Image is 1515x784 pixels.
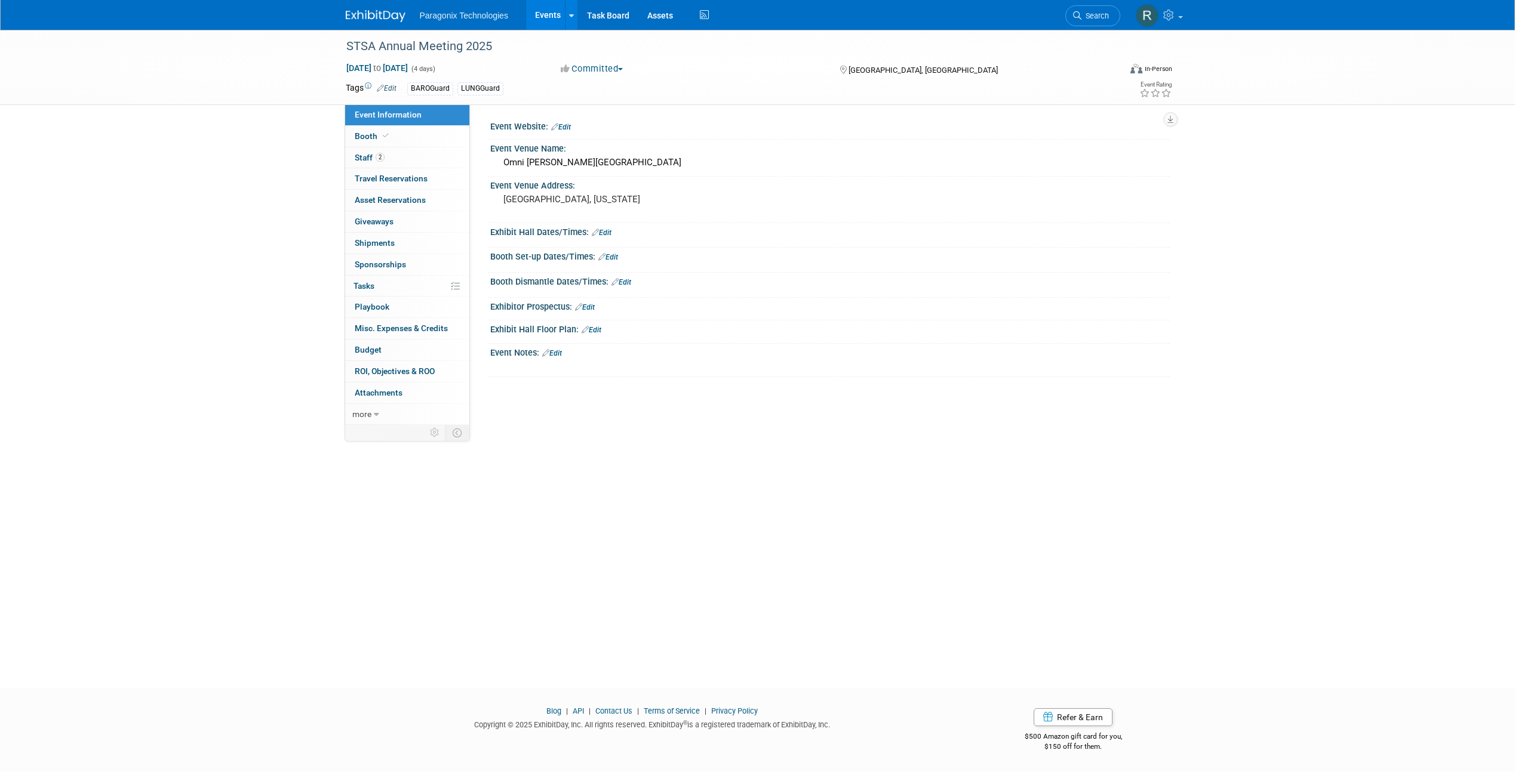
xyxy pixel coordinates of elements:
[563,706,571,715] span: |
[1081,11,1109,20] span: Search
[355,388,402,397] span: Attachments
[1144,64,1172,73] div: In-Person
[644,706,700,715] a: Terms of Service
[355,217,394,226] span: Giveaways
[1034,708,1113,726] a: Refer & Earn
[445,425,469,440] td: Toggle Event Tabs
[346,717,960,730] div: Copyright © 2025 ExhibitDay, Inc. All rights reserved. ExhibitDay is a registered trademark of Ex...
[1065,5,1120,26] a: Search
[711,706,758,715] a: Privacy Policy
[407,82,453,95] div: BAROGuard
[420,11,508,20] span: Paragonix Technologies
[634,706,642,715] span: |
[490,273,1170,288] div: Booth Dismantle Dates/Times:
[355,174,428,183] span: Travel Reservations
[557,63,628,75] button: Committed
[611,278,631,286] a: Edit
[346,10,405,22] img: ExhibitDay
[355,153,385,162] span: Staff
[595,706,632,715] a: Contact Us
[383,132,389,139] i: Booth reservation complete
[542,349,562,357] a: Edit
[410,65,435,73] span: (4 days)
[355,345,382,354] span: Budget
[1139,82,1172,88] div: Event Rating
[354,281,374,291] span: Tasks
[683,720,687,726] sup: ®
[355,366,435,376] span: ROI, Objectives & ROO
[345,297,469,317] a: Playbook
[425,425,445,440] td: Personalize Event Tab Strip
[355,302,389,311] span: Playbook
[573,706,584,715] a: API
[345,104,469,125] a: Event Information
[598,253,618,261] a: Edit
[355,131,391,141] span: Booth
[1130,64,1142,73] img: Format-Inperson.png
[345,276,469,297] a: Tasks
[345,190,469,211] a: Asset Reservations
[490,223,1170,239] div: Exhibit Hall Dates/Times:
[355,110,422,119] span: Event Information
[355,195,426,205] span: Asset Reservations
[586,706,594,715] span: |
[592,229,611,237] a: Edit
[355,260,406,269] span: Sponsorships
[346,63,408,73] span: [DATE] [DATE]
[499,153,1161,172] div: Omni [PERSON_NAME][GEOGRAPHIC_DATA]
[575,303,595,311] a: Edit
[345,168,469,189] a: Travel Reservations
[352,409,371,419] span: more
[342,36,1102,57] div: STSA Annual Meeting 2025
[355,323,448,333] span: Misc. Expenses & Credits
[490,177,1170,192] div: Event Venue Address:
[977,724,1170,751] div: $500 Amazon gift card for you,
[345,233,469,254] a: Shipments
[371,63,383,73] span: to
[345,404,469,425] a: more
[1136,4,1158,27] img: Rachel Jenkins
[490,298,1170,313] div: Exhibitor Prospectus:
[977,742,1170,752] div: $150 off for them.
[702,706,709,715] span: |
[345,147,469,168] a: Staff2
[345,211,469,232] a: Giveaways
[376,153,385,162] span: 2
[546,706,561,715] a: Blog
[1050,62,1173,80] div: Event Format
[345,126,469,147] a: Booth
[346,82,397,95] td: Tags
[503,194,760,205] pre: [GEOGRAPHIC_DATA], [US_STATE]
[490,320,1170,336] div: Exhibit Hall Floor Plan:
[345,382,469,403] a: Attachments
[355,238,395,248] span: Shipments
[345,361,469,382] a: ROI, Objectives & ROO
[457,82,503,95] div: LUNGGuard
[551,123,571,131] a: Edit
[490,118,1170,133] div: Event Website:
[345,318,469,339] a: Misc. Expenses & Credits
[490,248,1170,263] div: Booth Set-up Dates/Times:
[377,84,397,92] a: Edit
[345,339,469,360] a: Budget
[345,254,469,275] a: Sponsorships
[582,326,601,334] a: Edit
[490,344,1170,359] div: Event Notes:
[849,66,998,75] span: [GEOGRAPHIC_DATA], [GEOGRAPHIC_DATA]
[490,140,1170,155] div: Event Venue Name:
